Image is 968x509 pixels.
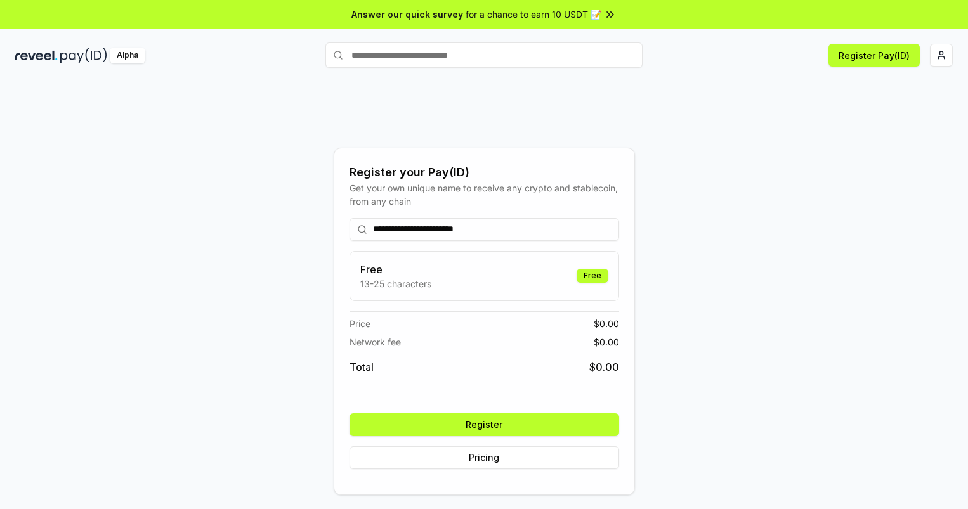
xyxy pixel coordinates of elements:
[577,269,608,283] div: Free
[350,446,619,469] button: Pricing
[360,277,431,290] p: 13-25 characters
[350,181,619,208] div: Get your own unique name to receive any crypto and stablecoin, from any chain
[594,335,619,349] span: $ 0.00
[350,317,370,330] span: Price
[360,262,431,277] h3: Free
[828,44,920,67] button: Register Pay(ID)
[466,8,601,21] span: for a chance to earn 10 USDT 📝
[350,359,374,375] span: Total
[60,48,107,63] img: pay_id
[351,8,463,21] span: Answer our quick survey
[350,164,619,181] div: Register your Pay(ID)
[15,48,58,63] img: reveel_dark
[594,317,619,330] span: $ 0.00
[350,413,619,436] button: Register
[589,359,619,375] span: $ 0.00
[110,48,145,63] div: Alpha
[350,335,401,349] span: Network fee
